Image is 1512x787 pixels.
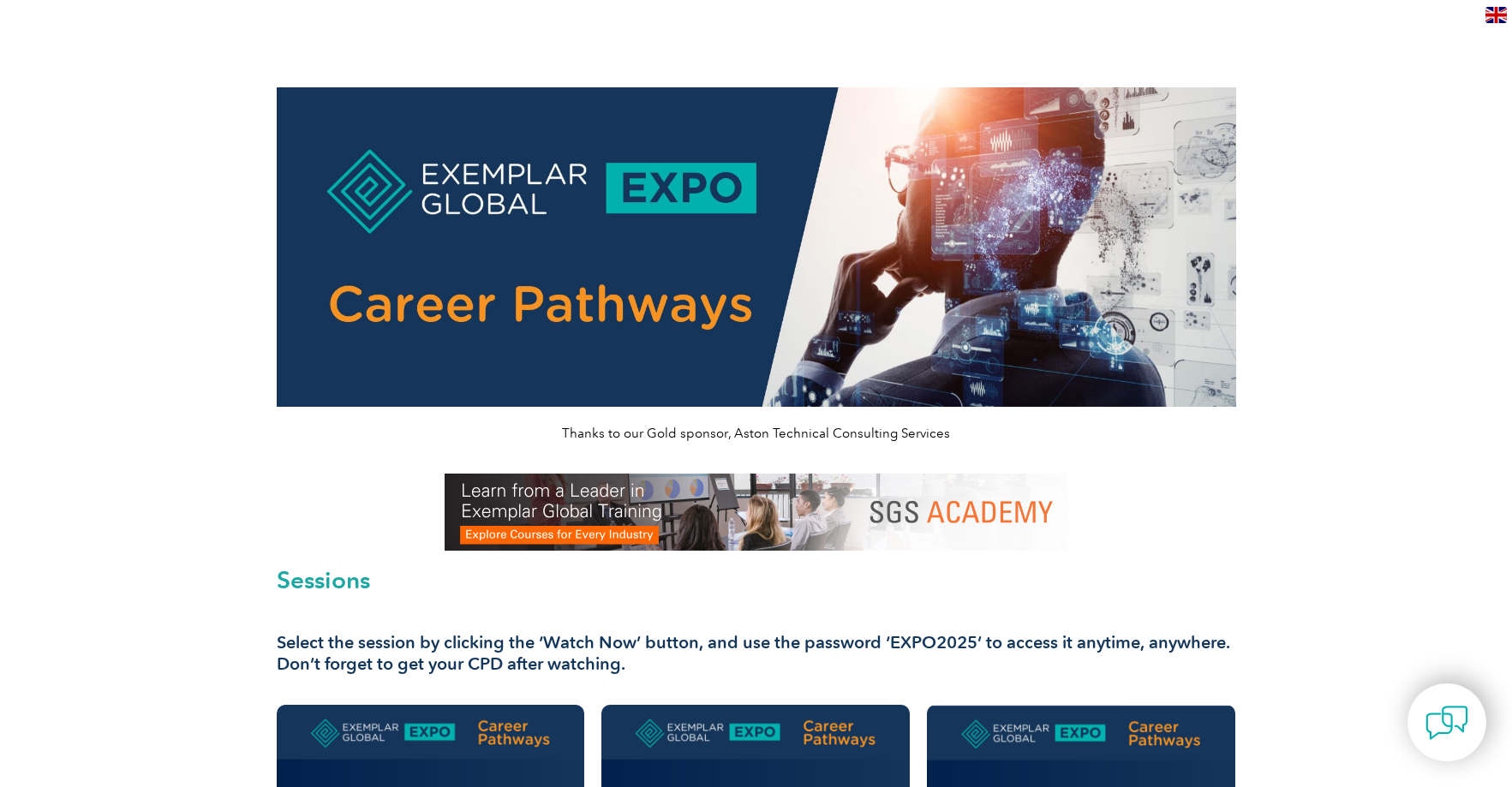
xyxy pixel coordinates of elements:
[277,632,1236,675] h3: Select the session by clicking the ‘Watch Now’ button, and use the password ‘EXPO2025’ to access ...
[445,474,1068,551] img: SGS
[277,87,1236,407] img: career pathways
[277,568,1236,592] h2: Sessions
[277,424,1236,443] p: Thanks to our Gold sponsor, Aston Technical Consulting Services
[1425,701,1468,744] img: contact-chat.png
[1485,7,1507,23] img: en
